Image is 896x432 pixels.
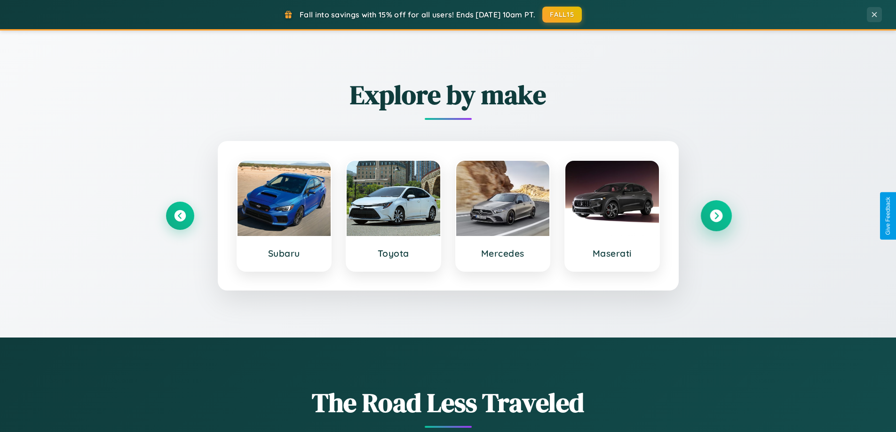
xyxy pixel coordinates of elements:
[300,10,535,19] span: Fall into savings with 15% off for all users! Ends [DATE] 10am PT.
[356,248,431,259] h3: Toyota
[466,248,540,259] h3: Mercedes
[575,248,650,259] h3: Maserati
[166,385,730,421] h1: The Road Less Traveled
[166,77,730,113] h2: Explore by make
[542,7,582,23] button: FALL15
[247,248,322,259] h3: Subaru
[885,197,891,235] div: Give Feedback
